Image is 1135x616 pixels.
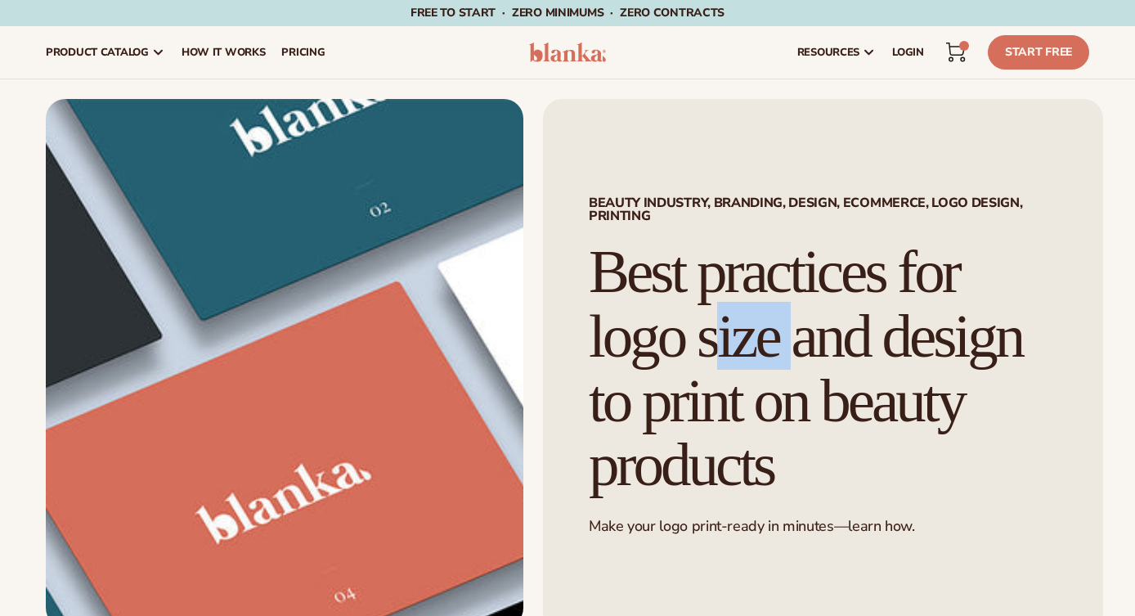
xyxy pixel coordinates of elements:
a: LOGIN [884,26,932,79]
a: Start Free [988,35,1089,70]
a: pricing [273,26,333,79]
span: How It Works [182,46,266,59]
span: BEAUTY INDUSTRY, BRANDING, DESIGN, ECOMMERCE, LOGO DESIGN, PRINTING [589,196,1057,223]
a: resources [789,26,884,79]
span: LOGIN [892,46,924,59]
span: 1 [963,41,964,51]
span: resources [797,46,859,59]
span: Free to start · ZERO minimums · ZERO contracts [410,5,725,20]
a: product catalog [38,26,173,79]
span: pricing [281,46,325,59]
p: Make your logo print-ready in minutes—learn how. [589,517,1057,536]
span: product catalog [46,46,149,59]
a: How It Works [173,26,274,79]
h1: Best practices for logo size and design to print on beauty products [589,240,1057,497]
img: logo [529,43,606,62]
